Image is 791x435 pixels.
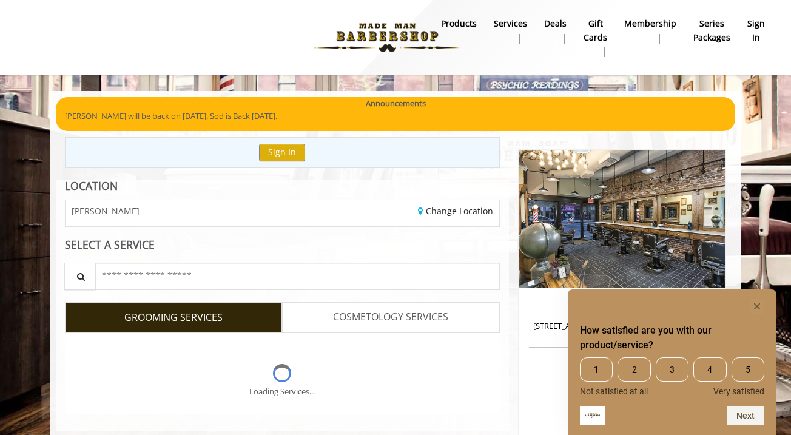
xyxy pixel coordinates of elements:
b: Announcements [366,97,426,110]
div: Grooming services [65,332,500,414]
a: MembershipMembership [616,15,685,47]
b: Series packages [693,17,730,44]
b: Deals [544,17,567,30]
span: Not satisfied at all [580,386,648,396]
span: [PERSON_NAME] [72,206,140,215]
span: 2 [618,357,650,382]
b: Services [494,17,527,30]
span: GROOMING SERVICES [124,310,223,326]
a: sign insign in [739,15,773,47]
div: SELECT A SERVICE [65,239,500,251]
b: sign in [747,17,765,44]
span: Very satisfied [713,386,764,396]
b: LOCATION [65,178,118,193]
b: gift cards [584,17,607,44]
a: Gift cardsgift cards [575,15,616,60]
a: DealsDeals [536,15,575,47]
a: Productsproducts [433,15,485,47]
button: Service Search [64,263,96,290]
button: Sign In [259,144,305,161]
span: 1 [580,357,613,382]
a: ServicesServices [485,15,536,47]
b: products [441,17,477,30]
h2: How satisfied are you with our product/service? Select an option from 1 to 5, with 1 being Not sa... [580,323,764,352]
span: 3 [656,357,688,382]
img: Made Man Barbershop logo [304,4,471,71]
div: How satisfied are you with our product/service? Select an option from 1 to 5, with 1 being Not sa... [580,299,764,425]
a: Series packagesSeries packages [685,15,739,60]
span: 4 [693,357,726,382]
div: Loading Services... [249,385,315,398]
h3: Phone [532,364,712,373]
span: COSMETOLOGY SERVICES [333,309,448,325]
span: 5 [732,357,764,382]
p: [STREET_ADDRESS],[STREET_ADDRESS][US_STATE] [532,320,712,332]
div: How satisfied are you with our product/service? Select an option from 1 to 5, with 1 being Not sa... [580,357,764,396]
button: Next question [727,406,764,425]
p: [PERSON_NAME] will be back on [DATE]. Sod is Back [DATE]. [65,110,726,123]
h3: Email [532,419,712,428]
b: Membership [624,17,676,30]
button: Hide survey [750,299,764,314]
a: Change Location [418,205,493,217]
h2: Chelsea [532,298,712,316]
